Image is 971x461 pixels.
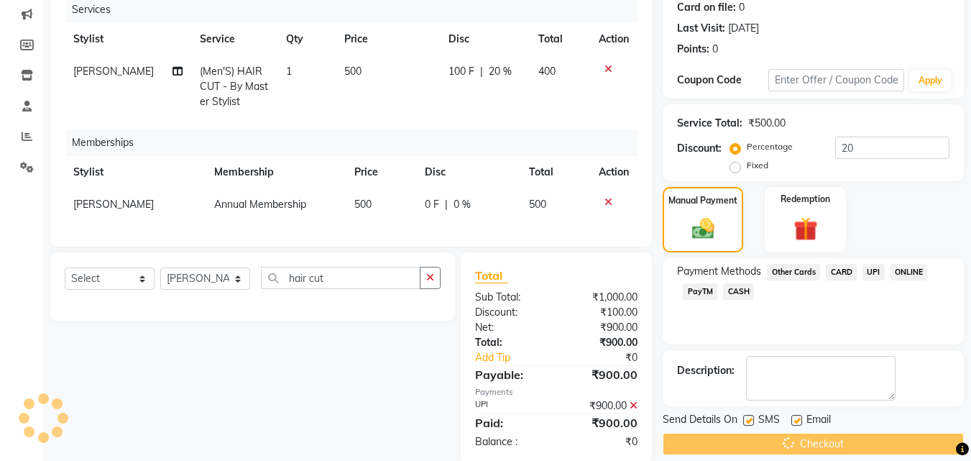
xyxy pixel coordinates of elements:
[747,140,793,153] label: Percentage
[572,350,649,365] div: ₹0
[344,65,362,78] span: 500
[480,64,483,79] span: |
[286,65,292,78] span: 1
[520,156,591,188] th: Total
[806,412,831,430] span: Email
[354,198,372,211] span: 500
[781,193,830,206] label: Redemption
[66,129,648,156] div: Memberships
[786,214,825,244] img: _gift.svg
[65,23,191,55] th: Stylist
[677,141,722,156] div: Discount:
[277,23,335,55] th: Qty
[556,305,648,320] div: ₹100.00
[200,65,268,108] span: (Men'S) HAIR CUT - By Master Stylist
[556,434,648,449] div: ₹0
[464,350,571,365] a: Add Tip
[677,363,735,378] div: Description:
[728,21,759,36] div: [DATE]
[530,23,590,55] th: Total
[748,116,786,131] div: ₹500.00
[416,156,520,188] th: Disc
[346,156,416,188] th: Price
[454,197,471,212] span: 0 %
[723,283,754,300] span: CASH
[556,398,648,414] div: ₹900.00
[440,23,530,55] th: Disc
[489,64,512,79] span: 20 %
[336,23,441,55] th: Price
[683,283,717,300] span: PayTM
[712,42,718,57] div: 0
[464,320,556,335] div: Net:
[685,216,722,242] img: _cash.svg
[65,156,206,188] th: Stylist
[767,264,820,280] span: Other Cards
[556,320,648,335] div: ₹900.00
[464,305,556,320] div: Discount:
[758,412,780,430] span: SMS
[556,290,648,305] div: ₹1,000.00
[448,64,474,79] span: 100 F
[590,23,638,55] th: Action
[677,264,761,279] span: Payment Methods
[538,65,556,78] span: 400
[475,268,508,283] span: Total
[556,366,648,383] div: ₹900.00
[677,21,725,36] div: Last Visit:
[206,156,346,188] th: Membership
[677,42,709,57] div: Points:
[464,290,556,305] div: Sub Total:
[668,194,737,207] label: Manual Payment
[464,398,556,414] div: UPI
[445,197,448,212] span: |
[261,267,420,289] input: Search
[464,335,556,350] div: Total:
[768,69,904,91] input: Enter Offer / Coupon Code
[677,73,768,88] div: Coupon Code
[464,414,556,432] div: Paid:
[73,198,154,211] span: [PERSON_NAME]
[464,434,556,449] div: Balance :
[73,65,154,78] span: [PERSON_NAME]
[529,198,546,211] span: 500
[747,159,768,172] label: Fixed
[556,414,648,432] div: ₹900.00
[826,264,857,280] span: CARD
[891,264,928,280] span: ONLINE
[862,264,885,280] span: UPI
[425,197,439,212] span: 0 F
[556,335,648,350] div: ₹900.00
[191,23,278,55] th: Service
[464,366,556,383] div: Payable:
[475,386,638,398] div: Payments
[214,198,306,211] span: Annual Membership
[910,70,951,91] button: Apply
[663,412,737,430] span: Send Details On
[590,156,638,188] th: Action
[677,116,742,131] div: Service Total:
